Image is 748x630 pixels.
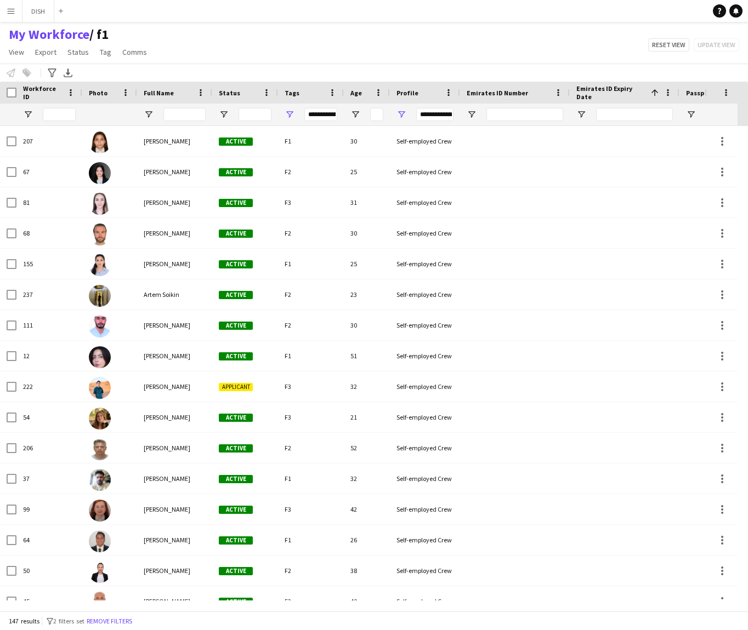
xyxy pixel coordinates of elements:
span: [PERSON_NAME] [144,536,190,544]
button: Open Filter Menu [285,110,294,119]
span: Workforce ID [23,84,63,101]
span: [PERSON_NAME] [144,597,190,605]
span: Photo [89,89,107,97]
img: Haniko Kawai [89,561,111,583]
span: Applicant [219,383,253,391]
div: Self-employed Crew [390,555,460,586]
span: Passport Number [686,89,739,97]
img: Daniel Vanegas [89,469,111,491]
span: [PERSON_NAME] [144,229,190,237]
span: [PERSON_NAME] [144,505,190,513]
div: 30 [344,310,390,340]
a: My Workforce [9,26,89,43]
div: 38 [344,555,390,586]
span: [PERSON_NAME] [144,474,190,483]
div: 40 [344,586,390,616]
div: 45 [16,586,82,616]
div: 52 [344,433,390,463]
div: 25 [344,157,390,187]
div: F2 [278,586,344,616]
img: Cesar Delarcina [89,438,111,460]
span: Active [219,506,253,514]
img: Ayoub Benhafsi [89,316,111,337]
span: [PERSON_NAME] [144,413,190,421]
img: DARLYN Billacog [89,500,111,522]
button: Reset view [648,38,689,51]
span: Profile [396,89,418,97]
div: Self-employed Crew [390,402,460,432]
a: Comms [118,45,151,59]
div: F3 [278,402,344,432]
span: Active [219,291,253,299]
span: [PERSON_NAME] [144,198,190,207]
img: Artem Soikin [89,285,111,307]
button: Open Filter Menu [576,110,586,119]
input: Age Filter Input [370,108,383,121]
span: Active [219,168,253,176]
div: Self-employed Crew [390,371,460,402]
img: Aziza Sabiri [89,346,111,368]
a: Tag [95,45,116,59]
div: F1 [278,463,344,494]
div: Self-employed Crew [390,433,460,463]
div: Self-employed Crew [390,218,460,248]
span: Status [67,47,89,57]
span: [PERSON_NAME] [144,444,190,452]
div: 68 [16,218,82,248]
button: Open Filter Menu [23,110,33,119]
img: Cerys Isaac [89,408,111,429]
button: Remove filters [84,615,134,627]
img: Federico Baron [89,530,111,552]
div: 50 [16,555,82,586]
div: 155 [16,249,82,279]
span: f1 [89,26,109,43]
div: F1 [278,249,344,279]
span: [PERSON_NAME] [144,321,190,329]
div: F2 [278,433,344,463]
input: Status Filter Input [239,108,271,121]
app-action-btn: Advanced filters [46,66,59,79]
div: Self-employed Crew [390,341,460,371]
span: Export [35,47,56,57]
span: View [9,47,24,57]
img: Angelee Abonales [89,162,111,184]
div: F2 [278,157,344,187]
button: DISH [22,1,54,22]
img: Anna Dudina [89,193,111,215]
div: 54 [16,402,82,432]
div: 37 [16,463,82,494]
div: 81 [16,187,82,217]
div: F1 [278,126,344,156]
input: Workforce ID Filter Input [43,108,76,121]
img: Hassane Ebed [89,592,111,614]
span: Emirates ID Number [467,89,528,97]
div: Self-employed Crew [390,463,460,494]
div: Self-employed Crew [390,586,460,616]
div: 26 [344,525,390,555]
div: 32 [344,371,390,402]
div: 207 [16,126,82,156]
div: F2 [278,279,344,310]
div: Self-employed Crew [390,279,460,310]
a: Export [31,45,61,59]
div: Self-employed Crew [390,157,460,187]
button: Open Filter Menu [144,110,154,119]
span: [PERSON_NAME] [144,352,190,360]
div: 25 [344,249,390,279]
div: Self-employed Crew [390,310,460,340]
input: Emirates ID Expiry Date Filter Input [596,108,673,121]
div: 12 [16,341,82,371]
input: Emirates ID Number Filter Input [486,108,563,121]
button: Open Filter Menu [350,110,360,119]
span: Active [219,444,253,453]
div: 206 [16,433,82,463]
button: Open Filter Menu [396,110,406,119]
span: [PERSON_NAME] [144,260,190,268]
span: Active [219,352,253,360]
span: [PERSON_NAME] [144,168,190,176]
span: Status [219,89,240,97]
div: 99 [16,494,82,524]
span: Active [219,414,253,422]
img: Ben Bryan Lunsayan [89,377,111,399]
div: 237 [16,279,82,310]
